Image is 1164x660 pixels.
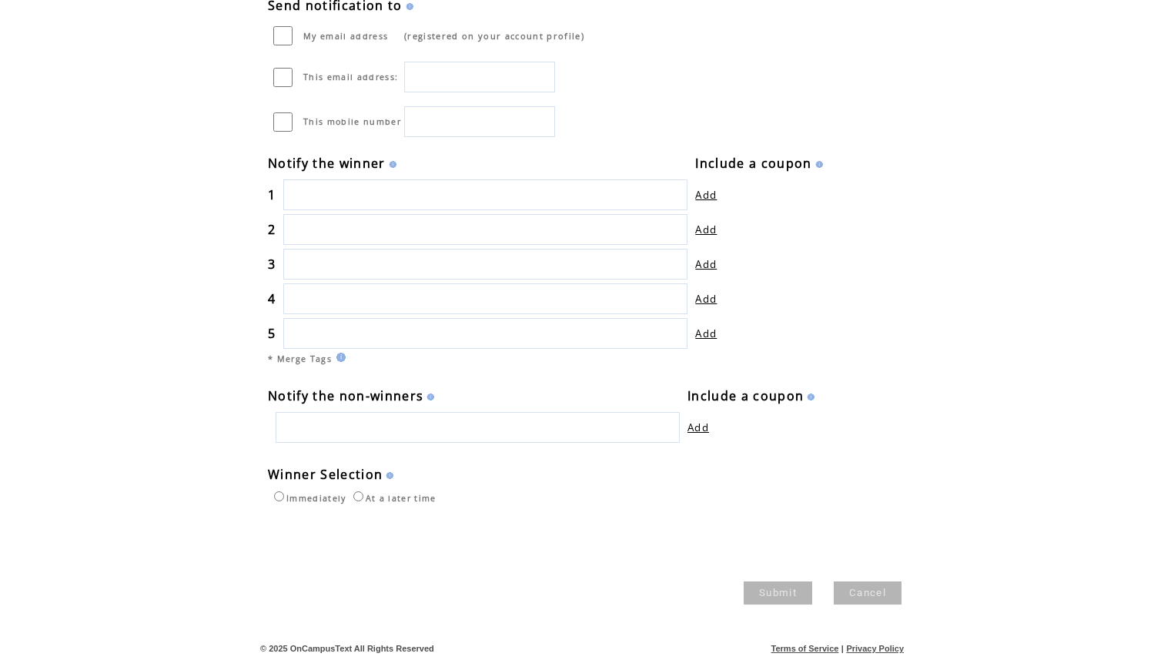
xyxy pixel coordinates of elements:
span: © 2025 OnCampusText All Rights Reserved [260,644,434,653]
img: help.gif [804,394,814,400]
label: At a later time [350,493,436,504]
span: Include a coupon [687,387,804,404]
img: help.gif [423,394,434,400]
span: Winner Selection [268,466,383,483]
a: Add [695,292,717,306]
img: help.gif [812,161,823,168]
span: (registered on your account profile) [404,30,584,42]
span: 4 [268,290,276,307]
span: Notify the non-winners [268,387,423,404]
img: help.gif [383,472,393,479]
a: Add [687,420,709,434]
a: Add [695,257,717,271]
span: 5 [268,325,276,342]
a: Add [695,223,717,236]
a: Add [695,327,717,340]
label: Immediately [270,493,346,504]
a: Privacy Policy [846,644,904,653]
img: help.gif [386,161,396,168]
input: At a later time [353,491,363,501]
img: help.gif [332,353,346,362]
span: This mobile number [303,116,401,127]
span: My email address [303,31,388,42]
span: Notify the winner [268,155,386,172]
span: * Merge Tags [268,353,332,364]
a: Terms of Service [771,644,839,653]
span: 3 [268,256,276,273]
span: 2 [268,221,276,238]
a: Cancel [834,581,901,605]
span: | [841,644,844,653]
a: Add [695,188,717,202]
span: 1 [268,186,276,203]
input: Immediately [274,491,284,501]
span: This email address: [303,72,398,82]
span: Include a coupon [695,155,811,172]
a: Submit [744,581,812,605]
img: help.gif [403,3,413,10]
